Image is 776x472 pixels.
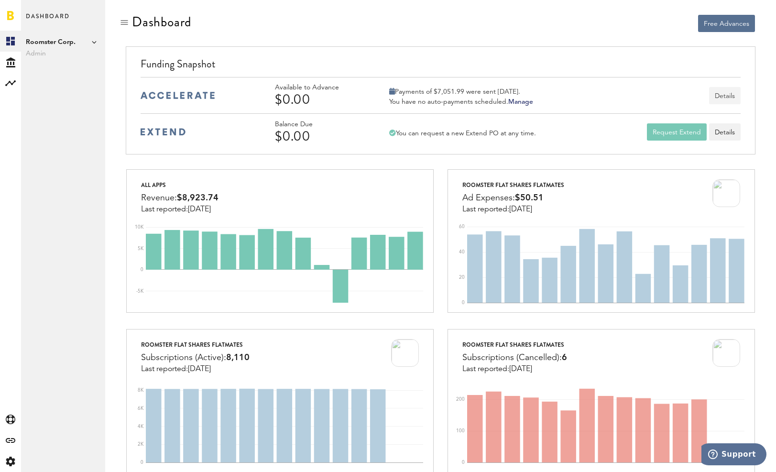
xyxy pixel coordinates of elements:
[141,365,250,373] div: Last reported:
[177,194,219,202] span: $8,923.74
[701,443,766,467] iframe: Opens a widget where you can find more information
[459,275,465,280] text: 20
[509,365,532,373] span: [DATE]
[509,206,532,213] span: [DATE]
[226,353,250,362] span: 8,110
[132,14,191,30] div: Dashboard
[389,98,533,106] div: You have no auto-payments scheduled.
[508,99,533,105] a: Manage
[141,205,219,214] div: Last reported:
[462,351,567,365] div: Subscriptions (Cancelled):
[141,56,740,77] div: Funding Snapshot
[141,461,143,465] text: 0
[456,397,465,402] text: 200
[138,442,144,447] text: 2K
[462,300,465,305] text: 0
[188,365,211,373] span: [DATE]
[275,92,366,107] div: $0.00
[647,123,707,141] button: Request Extend
[462,365,567,373] div: Last reported:
[456,429,465,434] text: 100
[389,129,536,138] div: You can request a new Extend PO at any time.
[26,48,100,59] span: Admin
[515,194,544,202] span: $50.51
[141,267,143,272] text: 0
[562,353,567,362] span: 6
[141,179,219,191] div: All apps
[188,206,211,213] span: [DATE]
[462,461,465,465] text: 0
[459,250,465,254] text: 40
[712,179,740,207] img: 100x100bb_3Hlnjwi.jpg
[275,84,366,92] div: Available to Advance
[141,191,219,205] div: Revenue:
[136,289,144,294] text: -5K
[462,205,564,214] div: Last reported:
[459,224,465,229] text: 60
[26,36,100,48] span: Roomster Corp.
[141,351,250,365] div: Subscriptions (Active):
[709,87,741,104] button: Details
[391,339,419,367] img: 100x100bb_3Hlnjwi.jpg
[462,191,564,205] div: Ad Expenses:
[275,129,366,144] div: $0.00
[462,339,567,351] div: Roomster Flat Shares Flatmates
[138,246,144,251] text: 5K
[141,92,215,99] img: accelerate-medium-blue-logo.svg
[135,225,144,230] text: 10K
[141,128,186,136] img: extend-medium-blue-logo.svg
[389,88,533,96] div: Payments of $7,051.99 were sent [DATE].
[275,121,366,129] div: Balance Due
[138,388,144,393] text: 8K
[141,339,250,351] div: Roomster Flat Shares Flatmates
[698,15,755,32] button: Free Advances
[138,406,144,411] text: 6K
[462,179,564,191] div: Roomster Flat Shares Flatmates
[709,123,741,141] a: Details
[712,339,740,367] img: 100x100bb_3Hlnjwi.jpg
[26,11,70,31] span: Dashboard
[138,424,144,429] text: 4K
